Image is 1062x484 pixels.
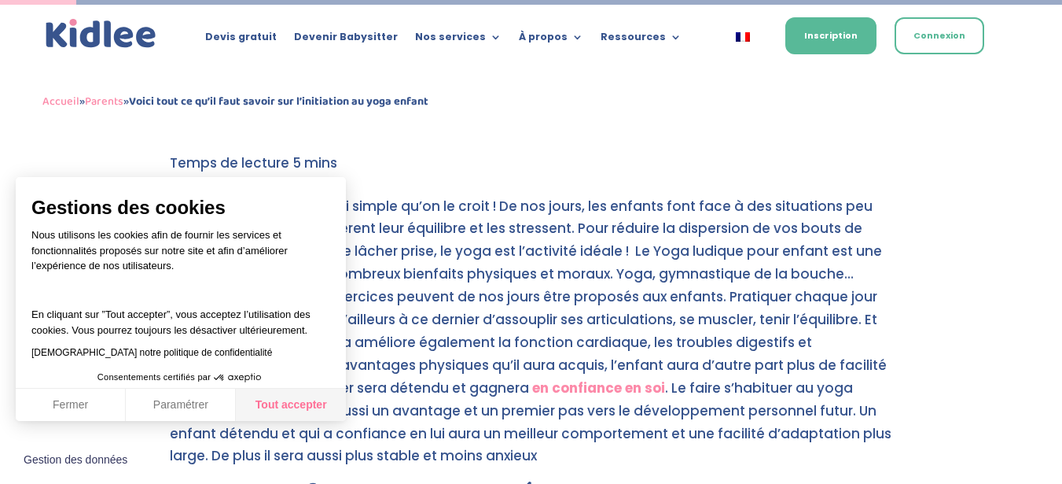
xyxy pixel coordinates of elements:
[736,32,750,42] img: Français
[170,195,893,482] p: La vie d’enfant n’est pas si simple qu’on le croit ! De nos jours, les enfants font face à des si...
[42,16,160,52] img: logo_kidlee_bleu
[97,373,211,382] span: Consentements certifiés par
[31,347,272,358] a: [DEMOGRAPHIC_DATA] notre politique de confidentialité
[601,31,682,49] a: Ressources
[85,92,123,111] a: Parents
[42,16,160,52] a: Kidlee Logo
[14,444,137,477] button: Fermer le widget sans consentement
[294,31,398,49] a: Devenir Babysitter
[415,31,502,49] a: Nos services
[236,389,346,422] button: Tout accepter
[205,31,277,49] a: Devis gratuit
[519,31,583,49] a: À propos
[31,196,330,220] span: Gestions des cookies
[31,227,330,284] p: Nous utilisons les cookies afin de fournir les services et fonctionnalités proposés sur notre sit...
[129,92,428,111] strong: Voici tout ce qu’il faut savoir sur l’initiation au yoga enfant
[785,17,876,54] a: Inscription
[31,292,330,338] p: En cliquant sur ”Tout accepter”, vous acceptez l’utilisation des cookies. Vous pourrez toujours l...
[24,453,127,467] span: Gestion des données
[532,379,665,397] a: en confiance en soi
[895,17,984,54] a: Connexion
[214,354,261,401] svg: Axeptio
[16,389,126,422] button: Fermer
[42,92,428,111] span: » »
[126,389,236,422] button: Paramétrer
[42,92,79,111] a: Accueil
[90,368,272,388] button: Consentements certifiés par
